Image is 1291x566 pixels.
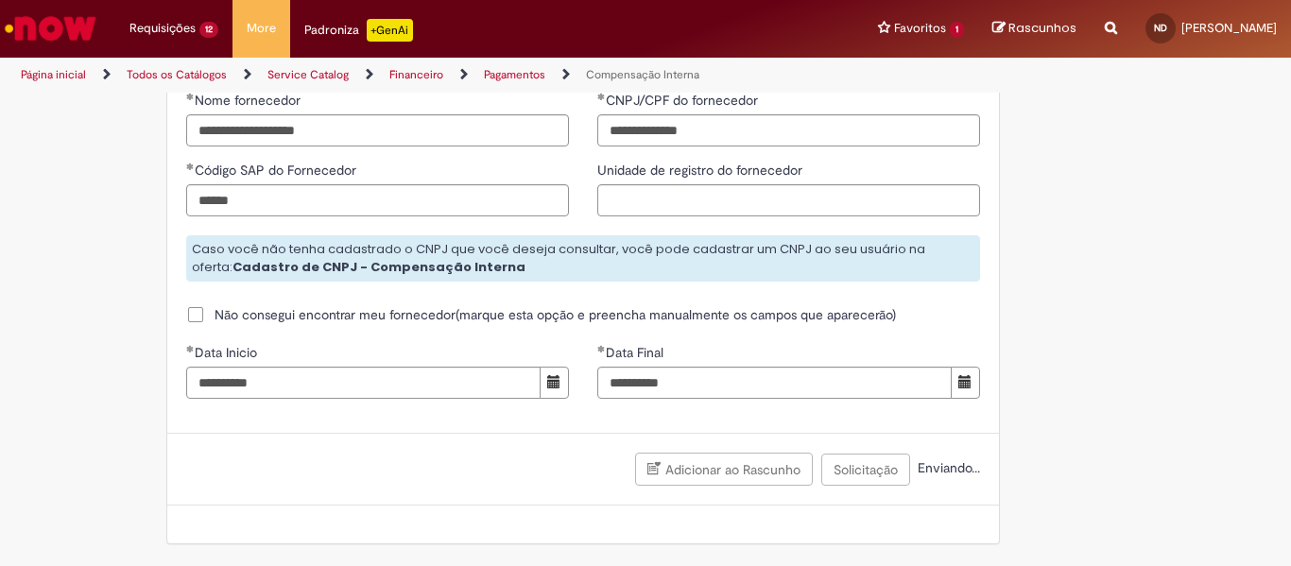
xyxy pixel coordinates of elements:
[597,114,980,146] input: CNPJ/CPF do fornecedor
[951,367,980,399] button: Mostrar calendário para Data Final
[367,19,413,42] p: +GenAi
[389,67,443,82] a: Financeiro
[950,22,964,38] span: 1
[606,92,762,109] span: CNPJ/CPF do fornecedor
[186,235,980,282] div: Caso você não tenha cadastrado o CNPJ que você deseja consultar, você pode cadastrar um CNPJ ao s...
[127,67,227,82] a: Todos os Catálogos
[247,19,276,38] span: More
[484,67,545,82] a: Pagamentos
[606,344,667,361] span: Data Final
[21,67,86,82] a: Página inicial
[597,162,806,179] span: Unidade de registro do fornecedor
[14,58,847,93] ul: Trilhas de página
[215,305,896,324] span: Não consegui encontrar meu fornecedor(marque esta opção e preencha manualmente os campos que apar...
[129,19,196,38] span: Requisições
[186,114,569,146] input: Nome fornecedor
[195,92,304,109] span: Nome fornecedor
[186,184,569,216] input: Código SAP do Fornecedor
[186,367,541,399] input: Data Inicio 01 January 2025 Wednesday
[186,163,195,170] span: Obrigatório Preenchido
[597,345,606,352] span: Obrigatório Preenchido
[186,345,195,352] span: Obrigatório Preenchido
[304,19,413,42] div: Padroniza
[199,22,218,38] span: 12
[894,19,946,38] span: Favoritos
[1154,22,1167,34] span: ND
[186,93,195,100] span: Obrigatório Preenchido
[597,367,952,399] input: Data Final 31 May 2025 Saturday
[586,67,699,82] a: Compensação Interna
[2,9,99,47] img: ServiceNow
[914,459,980,476] span: Enviando...
[267,67,349,82] a: Service Catalog
[232,258,525,276] strong: Cadastro de CNPJ - Compensação Interna
[992,20,1076,38] a: Rascunhos
[540,367,569,399] button: Mostrar calendário para Data Inicio
[1008,19,1076,37] span: Rascunhos
[195,162,360,179] span: Código SAP do Fornecedor
[195,344,261,361] span: Data Inicio
[1181,20,1277,36] span: [PERSON_NAME]
[597,184,980,216] input: Unidade de registro do fornecedor
[597,93,606,100] span: Obrigatório Preenchido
